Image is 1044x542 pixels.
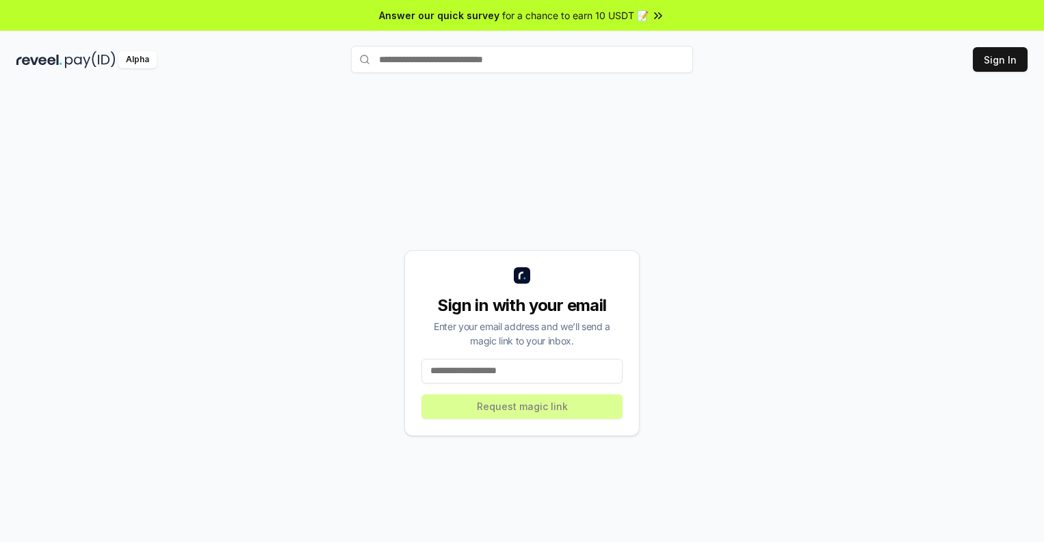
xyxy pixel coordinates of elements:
[118,51,157,68] div: Alpha
[514,267,530,284] img: logo_small
[379,8,499,23] span: Answer our quick survey
[16,51,62,68] img: reveel_dark
[421,319,623,348] div: Enter your email address and we’ll send a magic link to your inbox.
[502,8,649,23] span: for a chance to earn 10 USDT 📝
[421,295,623,316] div: Sign in with your email
[973,47,1028,72] button: Sign In
[65,51,116,68] img: pay_id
